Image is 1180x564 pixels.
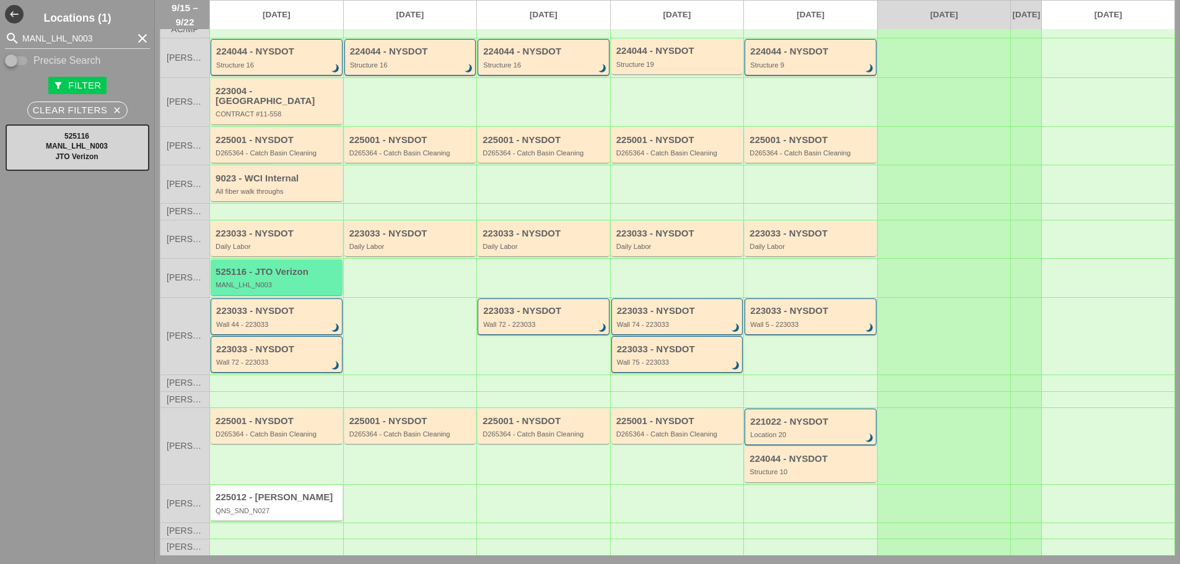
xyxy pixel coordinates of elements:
[171,25,198,34] span: AC/MP
[349,135,473,145] div: 225001 - NYSDOT
[878,1,1011,29] a: [DATE]
[750,149,873,157] div: D265364 - Catch Basin Cleaning
[483,306,606,316] div: 223033 - NYSDOT
[5,5,24,24] i: west
[216,306,339,316] div: 223033 - NYSDOT
[616,61,740,68] div: Structure 19
[1011,1,1041,29] a: [DATE]
[596,321,610,335] i: brightness_3
[483,135,606,145] div: 225001 - NYSDOT
[167,499,203,508] span: [PERSON_NAME]
[349,149,473,157] div: D265364 - Catch Basin Cleaning
[167,526,203,536] span: [PERSON_NAME]
[349,416,473,427] div: 225001 - NYSDOT
[53,79,101,93] div: Filter
[750,243,873,250] div: Daily Labor
[329,359,343,373] i: brightness_3
[349,430,473,438] div: D265364 - Catch Basin Cleaning
[167,331,203,341] span: [PERSON_NAME]
[112,105,122,115] i: close
[750,306,873,316] div: 223033 - NYSDOT
[729,321,743,335] i: brightness_3
[167,441,203,451] span: [PERSON_NAME]
[750,135,873,145] div: 225001 - NYSDOT
[27,102,128,119] button: Clear Filters
[750,46,873,57] div: 224044 - NYSDOT
[167,235,203,244] span: [PERSON_NAME]
[216,416,339,427] div: 225001 - NYSDOT
[611,1,744,29] a: [DATE]
[167,378,203,388] span: [PERSON_NAME]
[55,152,98,161] span: JTO Verizon
[53,80,63,90] i: filter_alt
[617,321,740,328] div: Wall 74 - 223033
[46,142,108,150] span: MANL_LHL_N003
[477,1,610,29] a: [DATE]
[1042,1,1174,29] a: [DATE]
[216,188,339,195] div: All fiber walk throughs
[216,135,339,145] div: 225001 - NYSDOT
[216,507,339,514] div: QNS_SND_N027
[616,149,740,157] div: D265364 - Catch Basin Cleaning
[483,430,606,438] div: D265364 - Catch Basin Cleaning
[329,321,343,335] i: brightness_3
[616,430,740,438] div: D265364 - Catch Basin Cleaning
[216,61,339,69] div: Structure 16
[48,77,106,94] button: Filter
[5,53,150,68] div: Enable Precise search to match search terms exactly.
[216,149,339,157] div: D265364 - Catch Basin Cleaning
[167,97,203,106] span: [PERSON_NAME]
[750,228,873,239] div: 223033 - NYSDOT
[216,86,339,106] div: 223004 - [GEOGRAPHIC_DATA]
[167,1,203,29] span: 9/15 – 9/22
[216,281,339,289] div: MANL_LHL_N003
[5,5,24,24] button: Shrink Sidebar
[744,1,877,29] a: [DATE]
[216,46,339,57] div: 224044 - NYSDOT
[216,492,339,503] div: 225012 - [PERSON_NAME]
[863,432,876,445] i: brightness_3
[617,358,740,366] div: Wall 75 - 223033
[167,207,203,216] span: [PERSON_NAME]
[344,1,477,29] a: [DATE]
[617,306,740,316] div: 223033 - NYSDOT
[350,46,473,57] div: 224044 - NYSDOT
[616,135,740,145] div: 225001 - NYSDOT
[167,180,203,189] span: [PERSON_NAME]
[596,62,610,76] i: brightness_3
[483,243,606,250] div: Daily Labor
[64,132,89,141] span: 525116
[350,61,473,69] div: Structure 16
[483,149,606,157] div: D265364 - Catch Basin Cleaning
[216,243,339,250] div: Daily Labor
[22,28,133,48] input: Search
[167,273,203,282] span: [PERSON_NAME]
[617,344,740,355] div: 223033 - NYSDOT
[750,417,873,427] div: 221022 - NYSDOT
[729,359,743,373] i: brightness_3
[216,358,339,366] div: Wall 72 - 223033
[329,62,343,76] i: brightness_3
[462,62,476,76] i: brightness_3
[750,454,873,464] div: 224044 - NYSDOT
[483,228,606,239] div: 223033 - NYSDOT
[349,243,473,250] div: Daily Labor
[863,62,876,76] i: brightness_3
[167,542,203,552] span: [PERSON_NAME]
[210,1,343,29] a: [DATE]
[216,344,339,355] div: 223033 - NYSDOT
[216,321,339,328] div: Wall 44 - 223033
[167,53,203,63] span: [PERSON_NAME]
[483,321,606,328] div: Wall 72 - 223033
[5,31,20,46] i: search
[616,416,740,427] div: 225001 - NYSDOT
[167,141,203,150] span: [PERSON_NAME]
[216,430,339,438] div: D265364 - Catch Basin Cleaning
[616,243,740,250] div: Daily Labor
[483,46,606,57] div: 224044 - NYSDOT
[483,416,606,427] div: 225001 - NYSDOT
[750,321,873,328] div: Wall 5 - 223033
[216,110,339,118] div: CONTRACT #11-558
[216,267,339,277] div: 525116 - JTO Verizon
[216,228,339,239] div: 223033 - NYSDOT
